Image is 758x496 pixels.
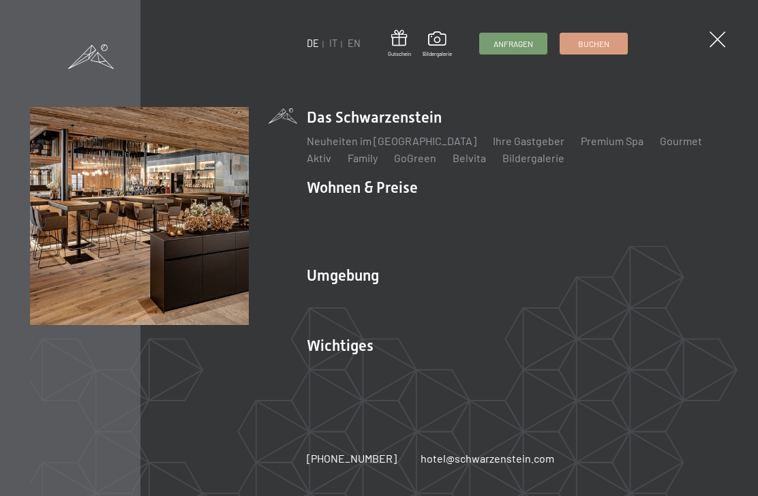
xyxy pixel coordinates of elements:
[388,50,411,58] span: Gutschein
[421,451,554,466] a: hotel@schwarzenstein.com
[307,452,397,465] span: [PHONE_NUMBER]
[578,38,609,50] span: Buchen
[493,134,564,147] a: Ihre Gastgeber
[329,37,337,49] a: IT
[307,451,397,466] a: [PHONE_NUMBER]
[348,151,378,164] a: Family
[423,50,452,58] span: Bildergalerie
[494,38,533,50] span: Anfragen
[307,37,319,49] a: DE
[307,151,331,164] a: Aktiv
[307,134,476,147] a: Neuheiten im [GEOGRAPHIC_DATA]
[394,151,436,164] a: GoGreen
[660,134,702,147] a: Gourmet
[560,33,627,54] a: Buchen
[423,31,452,57] a: Bildergalerie
[388,30,411,58] a: Gutschein
[502,151,564,164] a: Bildergalerie
[480,33,547,54] a: Anfragen
[348,37,361,49] a: EN
[581,134,643,147] a: Premium Spa
[453,151,486,164] a: Belvita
